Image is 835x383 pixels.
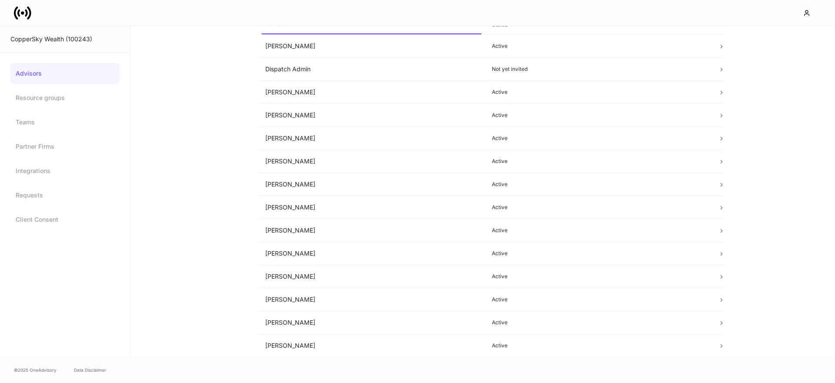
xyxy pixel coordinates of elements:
[258,334,485,357] td: [PERSON_NAME]
[10,87,120,108] a: Resource groups
[492,135,705,142] p: Active
[258,288,485,311] td: [PERSON_NAME]
[258,127,485,150] td: [PERSON_NAME]
[258,58,485,81] td: Dispatch Admin
[492,250,705,257] p: Active
[258,173,485,196] td: [PERSON_NAME]
[492,43,705,50] p: Active
[258,81,485,104] td: [PERSON_NAME]
[74,366,106,373] a: Data Disclaimer
[10,209,120,230] a: Client Consent
[492,273,705,280] p: Active
[258,104,485,127] td: [PERSON_NAME]
[258,311,485,334] td: [PERSON_NAME]
[492,158,705,165] p: Active
[258,35,485,58] td: [PERSON_NAME]
[492,181,705,188] p: Active
[258,196,485,219] td: [PERSON_NAME]
[492,66,705,73] p: Not yet invited
[258,150,485,173] td: [PERSON_NAME]
[258,265,485,288] td: [PERSON_NAME]
[258,242,485,265] td: [PERSON_NAME]
[10,112,120,133] a: Teams
[10,35,120,43] div: CopperSky Wealth (100243)
[10,63,120,84] a: Advisors
[492,112,705,119] p: Active
[492,342,705,349] p: Active
[10,160,120,181] a: Integrations
[492,227,705,234] p: Active
[10,185,120,206] a: Requests
[492,204,705,211] p: Active
[492,319,705,326] p: Active
[492,296,705,303] p: Active
[258,219,485,242] td: [PERSON_NAME]
[14,366,57,373] span: © 2025 OneAdvisory
[492,89,705,96] p: Active
[10,136,120,157] a: Partner Firms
